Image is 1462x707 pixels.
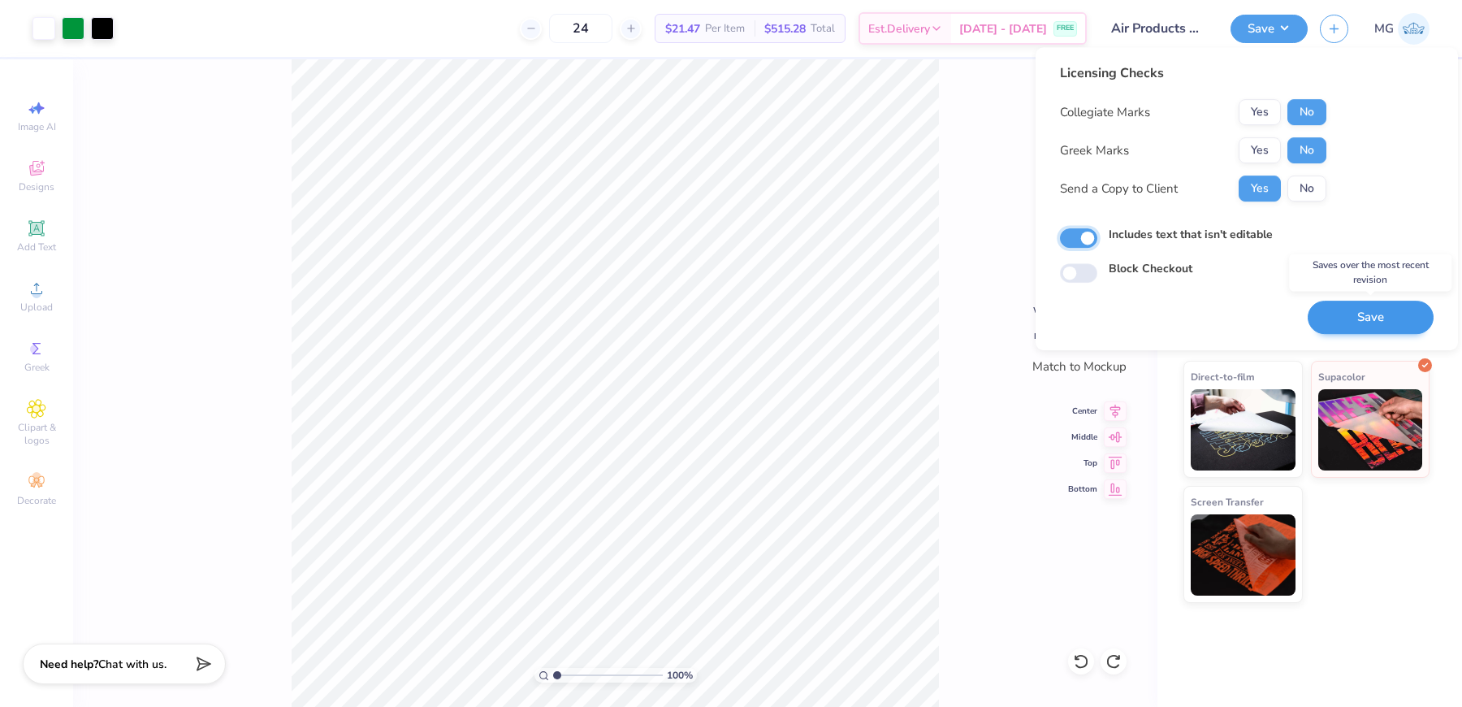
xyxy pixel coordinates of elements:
div: Collegiate Marks [1060,103,1150,122]
button: Yes [1239,176,1281,202]
span: Supacolor [1318,368,1365,385]
span: [DATE] - [DATE] [959,20,1047,37]
span: Bottom [1068,484,1097,495]
span: Designs [19,180,54,193]
span: Screen Transfer [1191,493,1264,510]
span: Middle [1068,432,1097,443]
button: No [1287,99,1326,125]
button: No [1287,137,1326,163]
span: $21.47 [665,20,700,37]
span: Add Text [17,241,56,254]
img: Screen Transfer [1191,514,1295,596]
span: Direct-to-film [1191,368,1255,385]
input: Untitled Design [1099,12,1218,45]
span: 100 % [667,668,693,683]
img: Direct-to-film [1191,389,1295,471]
span: MG [1374,20,1394,38]
span: Top [1068,458,1097,469]
div: Send a Copy to Client [1060,180,1178,198]
button: Yes [1239,99,1281,125]
span: Upload [20,301,53,314]
strong: Need help? [40,657,98,672]
span: Clipart & logos [8,421,65,447]
span: Greek [24,361,50,374]
span: Per Item [705,20,745,37]
div: Saves over the most recent revision [1289,254,1451,291]
span: Center [1068,406,1097,417]
div: Licensing Checks [1060,63,1326,83]
button: Yes [1239,137,1281,163]
img: Supacolor [1318,389,1423,471]
button: No [1287,176,1326,202]
div: Greek Marks [1060,141,1129,160]
span: Chat with us. [98,657,167,672]
img: Mary Grace [1398,13,1430,45]
label: Block Checkout [1109,260,1192,277]
span: Image AI [18,120,56,133]
label: Includes text that isn't editable [1109,226,1273,243]
span: Decorate [17,494,56,507]
button: Save [1308,301,1434,334]
span: Total [811,20,835,37]
span: FREE [1057,23,1074,34]
span: Est. Delivery [868,20,930,37]
input: – – [549,14,612,43]
span: $515.28 [764,20,806,37]
a: MG [1374,13,1430,45]
button: Save [1231,15,1308,43]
